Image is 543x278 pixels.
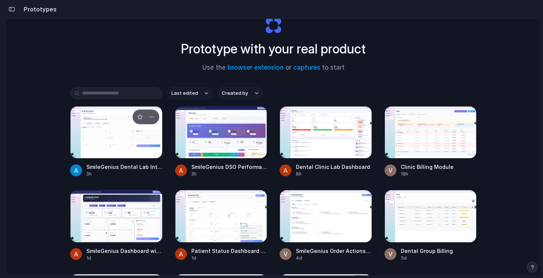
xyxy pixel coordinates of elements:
[296,171,372,177] div: 8h
[175,190,267,261] a: Patient Status Dashboard UpdatePatient Status Dashboard Update1d
[401,163,477,171] span: Clinic Billing Module
[86,255,163,261] div: 1d
[70,190,163,261] a: SmileGenius Dashboard with Key MetricsSmileGenius Dashboard with Key Metrics1d
[21,5,57,14] h2: Prototypes
[181,39,366,59] h1: Prototype with your real product
[280,190,372,261] a: SmileGenius Order Actions DashboardSmileGenius Order Actions Dashboard4d
[217,87,263,100] button: Created by
[296,163,372,171] span: Dental Clinic Lab Dashboard
[296,247,372,255] span: SmileGenius Order Actions Dashboard
[401,255,477,261] div: 5d
[293,64,320,71] a: captures
[222,90,248,97] span: Created by
[401,171,477,177] div: 18h
[191,171,267,177] div: 3h
[191,163,267,171] span: SmileGenius DSO Performance Dashboard
[401,247,477,255] span: Dental Group Billing
[86,171,163,177] div: 3h
[70,106,163,177] a: SmileGenius Dental Lab InterfaceSmileGenius Dental Lab Interface3h
[175,106,267,177] a: SmileGenius DSO Performance DashboardSmileGenius DSO Performance Dashboard3h
[171,90,198,97] span: Last edited
[191,255,267,261] div: 1d
[167,87,213,100] button: Last edited
[202,63,345,73] span: Use the or to start
[86,247,163,255] span: SmileGenius Dashboard with Key Metrics
[296,255,372,261] div: 4d
[191,247,267,255] span: Patient Status Dashboard Update
[385,106,477,177] a: Clinic Billing ModuleClinic Billing Module18h
[228,64,284,71] a: browser extension
[280,106,372,177] a: Dental Clinic Lab DashboardDental Clinic Lab Dashboard8h
[385,190,477,261] a: Dental Group BillingDental Group Billing5d
[86,163,163,171] span: SmileGenius Dental Lab Interface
